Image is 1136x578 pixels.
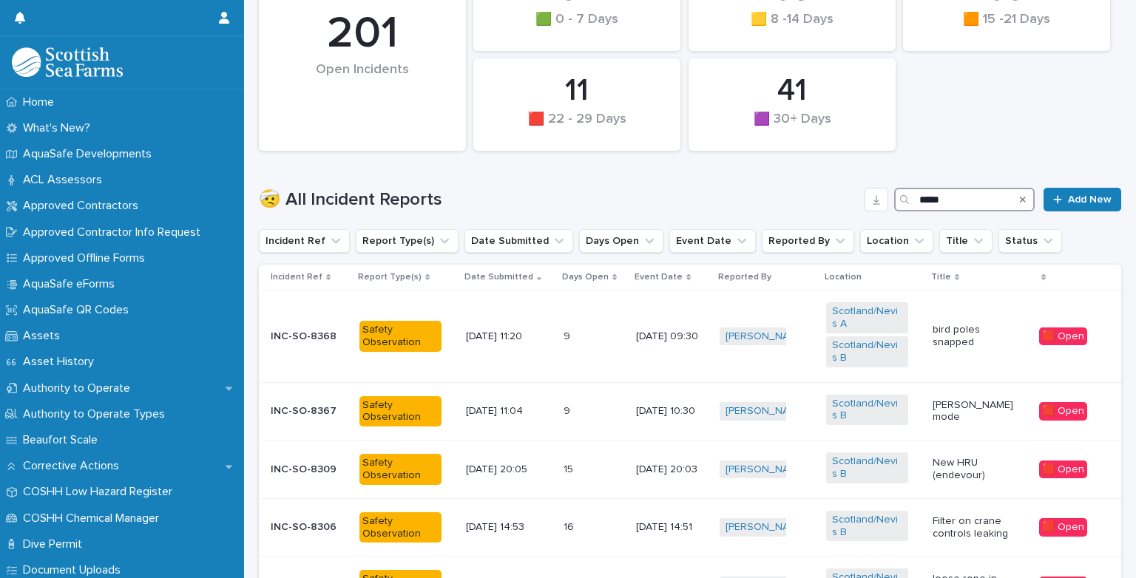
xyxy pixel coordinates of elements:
[762,229,854,253] button: Reported By
[1039,327,1087,346] div: 🟥 Open
[464,229,573,253] button: Date Submitted
[17,563,132,577] p: Document Uploads
[579,229,663,253] button: Days Open
[939,229,993,253] button: Title
[714,112,870,143] div: 🟪 30+ Days
[564,402,573,418] p: 9
[931,269,951,285] p: Title
[928,12,1085,43] div: 🟧 15 -21 Days
[832,305,902,330] a: Scotland/Nevis A
[17,407,177,421] p: Authority to Operate Types
[636,463,708,476] p: [DATE] 20:03
[933,515,1015,540] p: Filter on crane controls leaking
[17,459,131,473] p: Corrective Actions
[17,95,66,109] p: Home
[17,485,184,499] p: COSHH Low Hazard Register
[1039,402,1087,421] div: 🟥 Open
[284,62,441,109] div: Open Incidents
[933,399,1015,424] p: [PERSON_NAME] mode
[998,229,1062,253] button: Status
[359,454,442,485] div: Safety Observation
[17,537,94,551] p: Dive Permit
[1044,188,1121,211] a: Add New
[259,229,350,253] button: Incident Ref
[1039,460,1087,479] div: 🟥 Open
[635,269,683,285] p: Event Date
[271,330,348,343] p: INC-SO-8368
[359,512,442,543] div: Safety Observation
[17,251,157,265] p: Approved Offline Forms
[466,330,548,343] p: [DATE] 11:20
[466,463,548,476] p: [DATE] 20:05
[17,147,163,161] p: AquaSafe Developments
[17,355,106,369] p: Asset History
[726,405,806,418] a: [PERSON_NAME]
[832,455,902,480] a: Scotland/Nevis B
[498,112,655,143] div: 🟥 22 - 29 Days
[726,463,806,476] a: [PERSON_NAME]
[259,498,1121,557] tr: INC-SO-8306Safety Observation[DATE] 14:531616 [DATE] 14:51[PERSON_NAME] Scotland/Nevis B Filter o...
[271,463,348,476] p: INC-SO-8309
[726,521,806,534] a: [PERSON_NAME]
[1068,194,1112,205] span: Add New
[17,303,141,317] p: AquaSafe QR Codes
[718,269,771,285] p: Reported By
[636,521,708,534] p: [DATE] 14:51
[17,225,212,239] p: Approved Contractor Info Request
[284,7,441,61] div: 201
[825,269,862,285] p: Location
[466,521,548,534] p: [DATE] 14:53
[12,47,123,77] img: bPIBxiqnSb2ggTQWdOVV
[564,327,573,343] p: 9
[17,511,171,526] p: COSHH Chemical Manager
[17,381,142,395] p: Authority to Operate
[832,339,902,364] a: Scotland/Nevis B
[359,396,442,427] div: Safety Observation
[714,72,870,109] div: 41
[726,330,806,343] a: [PERSON_NAME]
[564,460,576,476] p: 15
[358,269,422,285] p: Report Type(s)
[1039,518,1087,537] div: 🟥 Open
[832,398,902,423] a: Scotland/Nevis B
[259,441,1121,499] tr: INC-SO-8309Safety Observation[DATE] 20:051515 [DATE] 20:03[PERSON_NAME] Scotland/Nevis B New HRU ...
[562,269,609,285] p: Days Open
[636,330,708,343] p: [DATE] 09:30
[356,229,459,253] button: Report Type(s)
[564,518,577,534] p: 16
[498,72,655,109] div: 11
[259,189,859,211] h1: 🤕 All Incident Reports
[259,382,1121,441] tr: INC-SO-8367Safety Observation[DATE] 11:0499 [DATE] 10:30[PERSON_NAME] Scotland/Nevis B [PERSON_NA...
[359,321,442,352] div: Safety Observation
[271,405,348,418] p: INC-SO-8367
[17,121,102,135] p: What's New?
[17,433,109,447] p: Beaufort Scale
[466,405,548,418] p: [DATE] 11:04
[669,229,756,253] button: Event Date
[17,199,150,213] p: Approved Contractors
[714,12,870,43] div: 🟨 8 -14 Days
[271,269,322,285] p: Incident Ref
[17,173,114,187] p: ACL Assessors
[17,329,72,343] p: Assets
[894,188,1035,211] input: Search
[271,521,348,534] p: INC-SO-8306
[17,277,126,291] p: AquaSafe eForms
[498,12,655,43] div: 🟩 0 - 7 Days
[832,514,902,539] a: Scotland/Nevis B
[636,405,708,418] p: [DATE] 10:30
[933,324,1015,349] p: bird poles snapped
[464,269,533,285] p: Date Submitted
[259,290,1121,382] tr: INC-SO-8368Safety Observation[DATE] 11:2099 [DATE] 09:30[PERSON_NAME] Scotland/Nevis A Scotland/N...
[860,229,933,253] button: Location
[933,457,1015,482] p: New HRU (endevour)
